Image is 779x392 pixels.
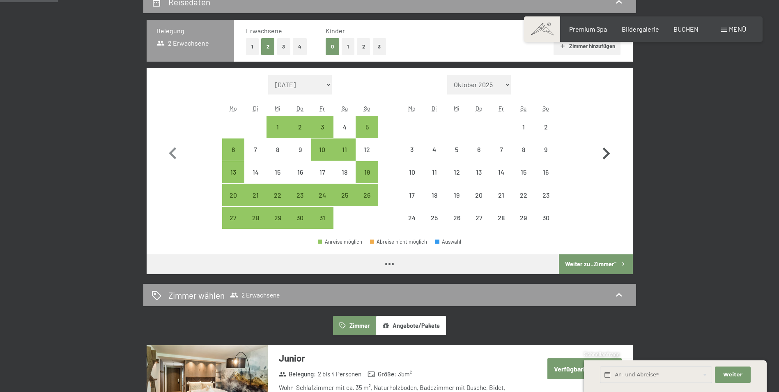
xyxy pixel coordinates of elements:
div: Anreise nicht möglich [490,184,512,206]
div: Anreise möglich [311,207,333,229]
div: Fri Oct 24 2025 [311,184,333,206]
div: Anreise nicht möglich [333,116,356,138]
abbr: Dienstag [432,105,437,112]
button: Angebote/Pakete [376,316,446,335]
div: Sun Nov 02 2025 [535,116,557,138]
button: Weiter zu „Zimmer“ [559,254,632,274]
div: Tue Nov 04 2025 [423,138,446,161]
div: 10 [312,146,333,167]
abbr: Sonntag [364,105,370,112]
div: 17 [402,192,422,212]
abbr: Donnerstag [296,105,303,112]
div: Sun Nov 16 2025 [535,161,557,183]
div: Anreise möglich [244,184,267,206]
div: 5 [446,146,467,167]
div: 25 [334,192,355,212]
div: Anreise nicht möglich [446,138,468,161]
span: Weiter [723,371,742,378]
a: Premium Spa [569,25,607,33]
div: Anreise nicht möglich [333,161,356,183]
div: Wed Nov 26 2025 [446,207,468,229]
div: Auswahl [435,239,462,244]
span: Kinder [326,27,345,35]
div: Anreise nicht möglich [446,207,468,229]
div: Anreise nicht möglich [468,184,490,206]
abbr: Montag [408,105,416,112]
div: Anreise möglich [267,116,289,138]
abbr: Freitag [319,105,325,112]
div: Wed Nov 12 2025 [446,161,468,183]
div: Anreise nicht möglich [535,207,557,229]
div: Anreise nicht möglich [311,161,333,183]
div: Anreise möglich [356,161,378,183]
div: 1 [267,124,288,144]
div: 30 [290,214,310,235]
div: Thu Oct 02 2025 [289,116,311,138]
div: Sat Oct 25 2025 [333,184,356,206]
div: 23 [535,192,556,212]
div: Mon Oct 13 2025 [222,161,244,183]
div: Anreise nicht möglich [468,207,490,229]
div: Mon Oct 06 2025 [222,138,244,161]
div: Wed Oct 08 2025 [267,138,289,161]
div: Anreise nicht möglich [446,161,468,183]
div: Thu Nov 27 2025 [468,207,490,229]
div: 27 [469,214,489,235]
div: 6 [469,146,489,167]
div: 8 [513,146,534,167]
div: 29 [513,214,534,235]
button: 3 [373,38,386,55]
div: 4 [334,124,355,144]
button: Verfügbarkeit prüfen [547,358,622,379]
div: Sun Nov 23 2025 [535,184,557,206]
div: Anreise möglich [244,207,267,229]
div: 8 [267,146,288,167]
strong: Belegung : [279,370,316,378]
abbr: Mittwoch [275,105,280,112]
div: Anreise möglich [356,184,378,206]
span: 2 bis 4 Personen [318,370,361,378]
div: 31 [312,214,333,235]
button: Vorheriger Monat [161,75,185,229]
div: Anreise nicht möglich [267,138,289,161]
div: Anreise möglich [333,184,356,206]
button: 3 [277,38,291,55]
abbr: Samstag [520,105,526,112]
div: 17 [312,169,333,189]
span: 2 Erwachsene [230,291,280,299]
div: Anreise möglich [311,184,333,206]
div: Fri Nov 14 2025 [490,161,512,183]
div: 20 [469,192,489,212]
span: Erwachsene [246,27,282,35]
div: 23 [290,192,310,212]
abbr: Dienstag [253,105,258,112]
button: Zimmer [333,316,376,335]
div: 9 [535,146,556,167]
div: Wed Oct 15 2025 [267,161,289,183]
div: 16 [535,169,556,189]
div: Sun Oct 26 2025 [356,184,378,206]
div: 22 [513,192,534,212]
abbr: Mittwoch [454,105,460,112]
div: Tue Nov 11 2025 [423,161,446,183]
div: 14 [245,169,266,189]
div: 6 [223,146,244,167]
abbr: Sonntag [542,105,549,112]
div: Anreise nicht möglich [490,138,512,161]
button: 1 [342,38,354,55]
button: 4 [293,38,307,55]
div: Wed Nov 19 2025 [446,184,468,206]
div: Anreise nicht möglich [490,207,512,229]
div: Thu Nov 20 2025 [468,184,490,206]
div: 9 [290,146,310,167]
div: 2 [535,124,556,144]
div: Anreise möglich [267,184,289,206]
div: Anreise möglich [333,138,356,161]
button: 0 [326,38,339,55]
div: Mon Nov 17 2025 [401,184,423,206]
div: Anreise nicht möglich [512,161,535,183]
div: 10 [402,169,422,189]
div: Anreise möglich [311,116,333,138]
div: Anreise nicht möglich [446,184,468,206]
